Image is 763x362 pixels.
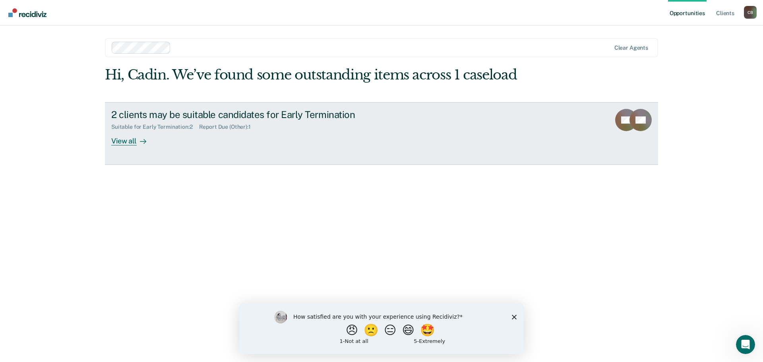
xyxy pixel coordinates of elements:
[239,303,524,354] iframe: Survey by Kim from Recidiviz
[8,8,46,17] img: Recidiviz
[199,124,257,130] div: Report Due (Other) : 1
[111,109,390,120] div: 2 clients may be suitable candidates for Early Termination
[744,6,757,19] button: Profile dropdown button
[105,102,658,165] a: 2 clients may be suitable candidates for Early TerminationSuitable for Early Termination:2Report ...
[614,45,648,51] div: Clear agents
[105,67,548,83] div: Hi, Cadin. We’ve found some outstanding items across 1 caseload
[744,6,757,19] div: C B
[111,130,156,145] div: View all
[736,335,755,354] iframe: Intercom live chat
[111,124,199,130] div: Suitable for Early Termination : 2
